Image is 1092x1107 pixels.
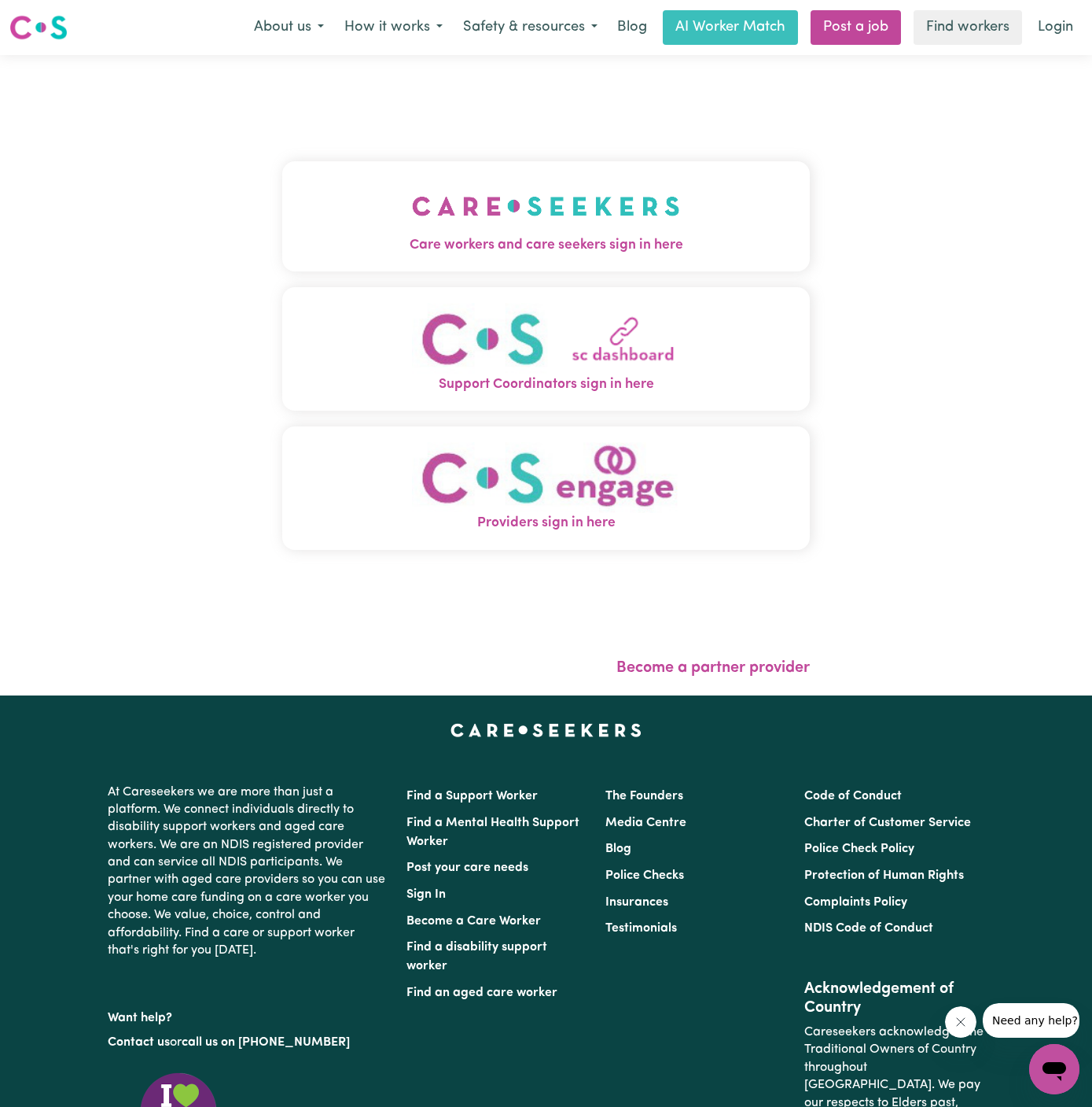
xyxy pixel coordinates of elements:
[616,660,810,676] a: Become a partner provider
[182,1036,350,1049] a: call us on [PHONE_NUMBER]
[406,941,547,972] a: Find a disability support worker
[282,426,810,550] button: Providers sign in here
[663,10,798,45] a: AI Worker Match
[450,724,642,736] a: Careseekers home page
[605,790,683,803] a: The Founders
[804,817,971,829] a: Charter of Customer Service
[282,513,810,533] span: Providers sign in here
[108,777,388,966] p: At Careseekers we are more than just a platform. We connect individuals directly to disability su...
[605,843,631,855] a: Blog
[1029,1044,1079,1094] iframe: Button to launch messaging window
[282,161,810,271] button: Care workers and care seekers sign in here
[811,10,901,45] a: Post a job
[244,11,334,44] button: About us
[406,888,446,901] a: Sign In
[804,980,984,1017] h2: Acknowledgement of Country
[804,896,907,909] a: Complaints Policy
[406,915,541,928] a: Become a Care Worker
[945,1006,976,1038] iframe: Close message
[605,869,684,882] a: Police Checks
[282,235,810,256] span: Care workers and care seekers sign in here
[804,790,902,803] a: Code of Conduct
[406,817,579,848] a: Find a Mental Health Support Worker
[605,896,668,909] a: Insurances
[282,375,810,395] span: Support Coordinators sign in here
[108,1003,388,1027] p: Want help?
[1028,10,1083,45] a: Login
[605,817,686,829] a: Media Centre
[108,1028,388,1057] p: or
[9,13,68,42] img: Careseekers logo
[282,287,810,411] button: Support Coordinators sign in here
[9,9,68,46] a: Careseekers logo
[608,10,656,45] a: Blog
[804,922,933,935] a: NDIS Code of Conduct
[605,922,677,935] a: Testimonials
[406,862,528,874] a: Post your care needs
[108,1036,170,1049] a: Contact us
[804,843,914,855] a: Police Check Policy
[804,869,964,882] a: Protection of Human Rights
[406,790,538,803] a: Find a Support Worker
[983,1003,1079,1038] iframe: Message from company
[406,987,557,999] a: Find an aged care worker
[334,11,453,44] button: How it works
[914,10,1022,45] a: Find workers
[453,11,608,44] button: Safety & resources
